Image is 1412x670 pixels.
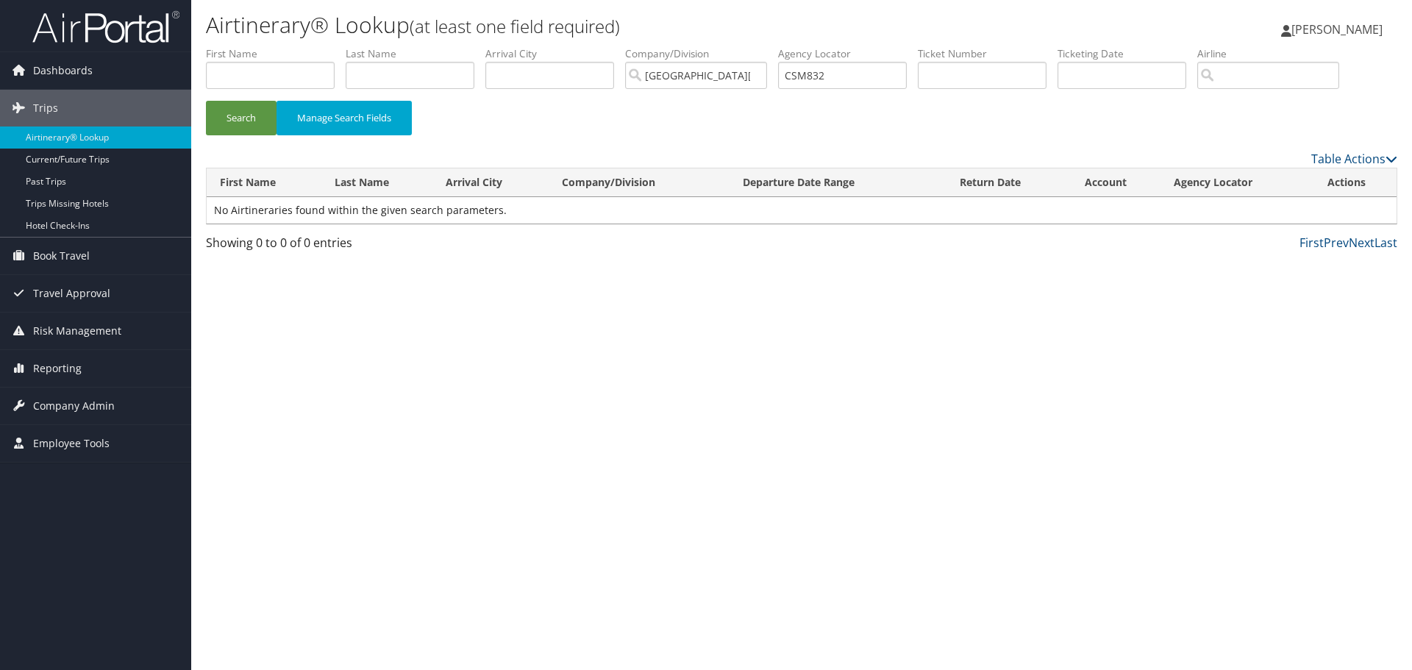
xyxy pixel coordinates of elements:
[549,168,729,197] th: Company/Division
[1072,168,1160,197] th: Account: activate to sort column ascending
[206,234,488,259] div: Showing 0 to 0 of 0 entries
[277,101,412,135] button: Manage Search Fields
[1349,235,1374,251] a: Next
[410,14,620,38] small: (at least one field required)
[206,10,1000,40] h1: Airtinerary® Lookup
[1311,151,1397,167] a: Table Actions
[1058,46,1197,61] label: Ticketing Date
[33,313,121,349] span: Risk Management
[321,168,433,197] th: Last Name: activate to sort column ascending
[1324,235,1349,251] a: Prev
[33,425,110,462] span: Employee Tools
[432,168,549,197] th: Arrival City: activate to sort column ascending
[1197,46,1350,61] label: Airline
[946,168,1072,197] th: Return Date: activate to sort column ascending
[33,275,110,312] span: Travel Approval
[33,388,115,424] span: Company Admin
[1291,21,1383,38] span: [PERSON_NAME]
[485,46,625,61] label: Arrival City
[32,10,179,44] img: airportal-logo.png
[1314,168,1397,197] th: Actions
[730,168,946,197] th: Departure Date Range: activate to sort column ascending
[625,46,778,61] label: Company/Division
[1281,7,1397,51] a: [PERSON_NAME]
[1299,235,1324,251] a: First
[207,197,1397,224] td: No Airtineraries found within the given search parameters.
[346,46,485,61] label: Last Name
[206,101,277,135] button: Search
[1160,168,1314,197] th: Agency Locator: activate to sort column ascending
[33,52,93,89] span: Dashboards
[206,46,346,61] label: First Name
[918,46,1058,61] label: Ticket Number
[33,238,90,274] span: Book Travel
[33,90,58,126] span: Trips
[1374,235,1397,251] a: Last
[207,168,321,197] th: First Name: activate to sort column ascending
[778,46,918,61] label: Agency Locator
[33,350,82,387] span: Reporting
